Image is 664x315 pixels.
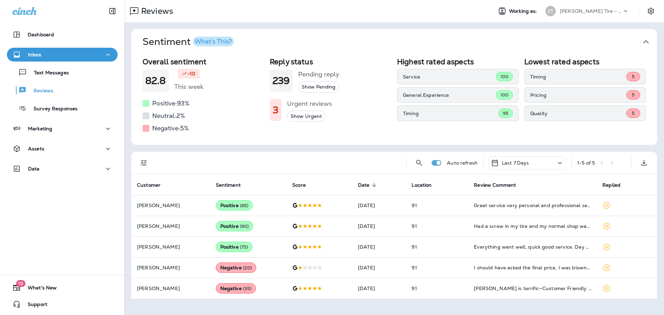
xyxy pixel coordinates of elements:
[632,92,635,98] span: 5
[292,182,306,188] span: Score
[358,182,379,188] span: Date
[474,202,591,209] div: Great service very personal and professional service tech!
[273,75,290,86] h1: 239
[352,216,406,237] td: [DATE]
[27,88,53,94] p: Reviews
[7,48,118,62] button: Inbox
[358,182,370,188] span: Date
[412,244,417,250] span: 91
[137,182,169,188] span: Customer
[216,200,253,211] div: Positive
[193,37,234,46] button: What's This?
[7,281,118,295] button: 19What's New
[632,74,635,80] span: 5
[240,244,248,250] span: ( 75 )
[137,156,151,170] button: Filters
[577,160,595,166] div: 1 - 5 of 5
[530,92,626,98] p: Pricing
[21,285,57,293] span: What's New
[7,28,118,41] button: Dashboard
[298,69,339,80] h5: Pending reply
[7,101,118,115] button: Survey Responses
[216,221,253,231] div: Positive
[28,32,54,37] p: Dashboard
[412,285,417,291] span: 91
[509,8,538,14] span: Working as:
[145,75,166,86] h1: 82.8
[16,280,25,287] span: 19
[474,182,516,188] span: Review Comment
[7,65,118,80] button: Text Messages
[637,156,651,170] button: Export as CSV
[298,81,339,93] button: Show Pending
[352,195,406,216] td: [DATE]
[28,52,41,57] p: Inbox
[240,223,249,229] span: ( 90 )
[195,38,232,45] div: What's This?
[270,57,391,66] h2: Reply status
[103,4,122,18] button: Collapse Sidebar
[503,110,508,116] span: 95
[131,55,657,145] div: SentimentWhat's This?
[412,182,441,188] span: Location
[7,83,118,98] button: Reviews
[524,57,646,66] h2: Lowest rated aspects
[500,92,508,98] span: 100
[174,81,203,92] h5: This week
[152,110,185,121] h5: Neutral: 2 %
[216,283,256,294] div: Negative
[28,166,40,172] p: Data
[447,160,478,166] p: Auto refresh
[474,264,591,271] div: I should have asked the final price, I was blown away by all the “ hidden” fees. I was not happy ...
[397,57,519,66] h2: Highest rated aspects
[403,92,496,98] p: General Experience
[403,111,498,116] p: Timing
[27,106,77,112] p: Survey Responses
[28,146,44,151] p: Assets
[137,244,205,250] p: [PERSON_NAME]
[474,182,525,188] span: Review Comment
[7,142,118,156] button: Assets
[602,182,629,188] span: Replied
[137,182,160,188] span: Customer
[216,182,241,188] span: Sentiment
[412,265,417,271] span: 91
[142,57,264,66] h2: Overall sentiment
[240,203,249,209] span: ( 85 )
[352,278,406,299] td: [DATE]
[243,265,252,271] span: ( 20 )
[187,70,195,77] p: -10
[560,8,622,14] p: [PERSON_NAME] Tire - [PERSON_NAME]
[273,104,279,116] h1: 3
[292,182,315,188] span: Score
[152,123,189,134] h5: Negative: 5 %
[403,74,496,80] p: Service
[216,242,253,252] div: Positive
[152,98,190,109] h5: Positive: 93 %
[27,70,69,76] p: Text Messages
[412,202,417,209] span: 91
[412,223,417,229] span: 91
[474,223,591,230] div: Had a screw in my tire and my normal shop was closed bc of Columbus Day. Called Joe at Ziegler an...
[7,162,118,176] button: Data
[352,237,406,257] td: [DATE]
[137,29,663,55] button: SentimentWhat's This?
[412,156,426,170] button: Search Reviews
[602,182,620,188] span: Replied
[142,36,234,48] h1: Sentiment
[474,285,591,292] div: Joe is terrific—Customer Friendly Cody is NOT Customer Friendly—
[632,110,635,116] span: 5
[530,74,626,80] p: Timing
[137,223,205,229] p: [PERSON_NAME]
[216,182,250,188] span: Sentiment
[21,302,47,310] span: Support
[243,286,252,291] span: ( 35 )
[500,74,508,80] span: 100
[645,5,657,17] button: Settings
[7,297,118,311] button: Support
[530,111,626,116] p: Quality
[412,182,432,188] span: Location
[138,6,173,16] p: Reviews
[137,203,205,208] p: [PERSON_NAME]
[7,122,118,136] button: Marketing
